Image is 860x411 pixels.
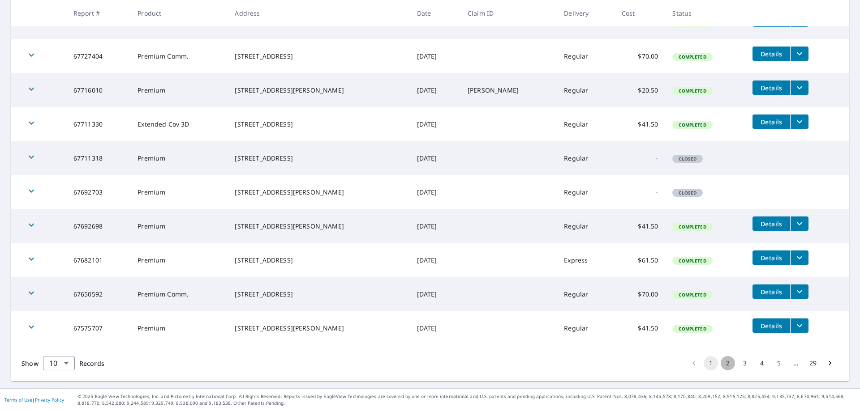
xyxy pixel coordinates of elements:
[66,141,130,175] td: 67711318
[130,39,228,73] td: Premium Comm.
[66,73,130,107] td: 67716010
[410,175,460,209] td: [DATE]
[752,250,790,265] button: detailsBtn-67682101
[615,141,665,175] td: -
[755,356,769,370] button: Go to page 4
[758,254,785,262] span: Details
[790,81,808,95] button: filesDropdownBtn-67716010
[557,141,615,175] td: Regular
[66,209,130,243] td: 67692698
[21,359,39,368] span: Show
[758,288,785,296] span: Details
[673,292,711,298] span: Completed
[615,175,665,209] td: -
[615,243,665,277] td: $61.50
[752,216,790,231] button: detailsBtn-67692698
[66,311,130,345] td: 67575707
[35,397,64,403] a: Privacy Policy
[410,107,460,141] td: [DATE]
[615,107,665,141] td: $41.50
[615,209,665,243] td: $41.50
[66,107,130,141] td: 67711330
[772,356,786,370] button: Go to page 5
[557,107,615,141] td: Regular
[235,222,402,231] div: [STREET_ADDRESS][PERSON_NAME]
[615,39,665,73] td: $70.00
[790,318,808,333] button: filesDropdownBtn-67575707
[752,114,790,129] button: detailsBtn-67711330
[758,84,785,92] span: Details
[557,175,615,209] td: Regular
[673,156,702,162] span: Closed
[789,359,803,368] div: …
[410,311,460,345] td: [DATE]
[410,73,460,107] td: [DATE]
[235,290,402,299] div: [STREET_ADDRESS]
[557,243,615,277] td: Express
[823,356,837,370] button: Go to next page
[752,47,790,61] button: detailsBtn-67727404
[790,47,808,61] button: filesDropdownBtn-67727404
[673,122,711,128] span: Completed
[790,216,808,231] button: filesDropdownBtn-67692698
[738,356,752,370] button: Go to page 3
[557,311,615,345] td: Regular
[66,39,130,73] td: 67727404
[673,190,702,196] span: Closed
[66,277,130,311] td: 67650592
[130,141,228,175] td: Premium
[790,250,808,265] button: filesDropdownBtn-67682101
[43,351,75,376] div: 10
[673,326,711,332] span: Completed
[557,209,615,243] td: Regular
[685,356,838,370] nav: pagination navigation
[66,175,130,209] td: 67692703
[130,107,228,141] td: Extended Cov 3D
[673,54,711,60] span: Completed
[806,356,820,370] button: Go to page 29
[752,81,790,95] button: detailsBtn-67716010
[410,39,460,73] td: [DATE]
[235,188,402,197] div: [STREET_ADDRESS][PERSON_NAME]
[235,86,402,95] div: [STREET_ADDRESS][PERSON_NAME]
[410,243,460,277] td: [DATE]
[673,88,711,94] span: Completed
[66,243,130,277] td: 67682101
[4,397,64,403] p: |
[410,141,460,175] td: [DATE]
[130,277,228,311] td: Premium Comm.
[410,277,460,311] td: [DATE]
[235,324,402,333] div: [STREET_ADDRESS][PERSON_NAME]
[758,220,785,228] span: Details
[673,224,711,230] span: Completed
[615,311,665,345] td: $41.50
[758,322,785,330] span: Details
[130,175,228,209] td: Premium
[77,393,856,407] p: © 2025 Eagle View Technologies, Inc. and Pictometry International Corp. All Rights Reserved. Repo...
[130,311,228,345] td: Premium
[460,73,557,107] td: [PERSON_NAME]
[615,277,665,311] td: $70.00
[235,52,402,61] div: [STREET_ADDRESS]
[557,277,615,311] td: Regular
[130,209,228,243] td: Premium
[615,73,665,107] td: $20.50
[557,39,615,73] td: Regular
[790,114,808,129] button: filesDropdownBtn-67711330
[557,73,615,107] td: Regular
[673,258,711,264] span: Completed
[790,284,808,299] button: filesDropdownBtn-67650592
[43,356,75,370] div: Show 10 records
[4,397,32,403] a: Terms of Use
[752,284,790,299] button: detailsBtn-67650592
[235,154,402,163] div: [STREET_ADDRESS]
[235,256,402,265] div: [STREET_ADDRESS]
[235,120,402,129] div: [STREET_ADDRESS]
[130,73,228,107] td: Premium
[758,118,785,126] span: Details
[704,356,718,370] button: page 1
[79,359,104,368] span: Records
[130,243,228,277] td: Premium
[758,50,785,58] span: Details
[752,318,790,333] button: detailsBtn-67575707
